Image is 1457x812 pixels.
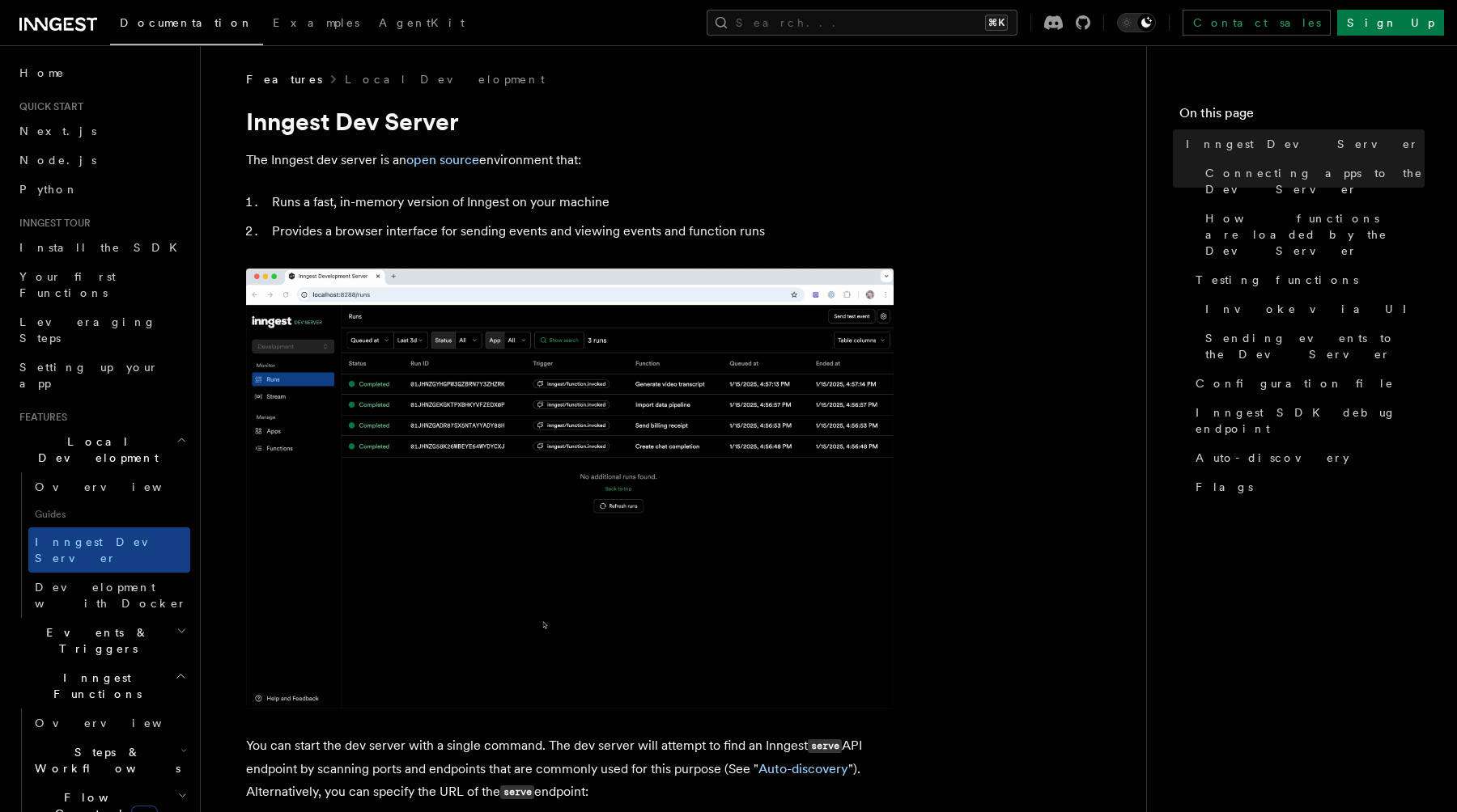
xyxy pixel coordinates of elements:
[246,149,894,171] p: The Inngest dev server is an environment that:
[13,116,190,146] a: Next.js
[1199,159,1425,204] a: Connecting apps to the Dev Server
[1205,301,1421,317] span: Invoke via UI
[13,670,175,702] span: Inngest Functions
[808,739,842,753] code: serve
[1196,272,1358,288] span: Testing functions
[13,353,190,398] a: Setting up your app
[246,107,894,136] h1: Inngest Dev Server
[13,427,190,472] button: Local Development
[19,154,96,167] span: Node.js
[1196,450,1349,466] span: Auto-discovery
[28,708,190,738] a: Overview
[13,146,190,175] a: Node.js
[758,761,848,776] a: Auto-discovery
[369,5,474,44] a: AgentKit
[13,411,67,424] span: Features
[28,501,190,527] span: Guides
[35,480,202,493] span: Overview
[1189,398,1425,443] a: Inngest SDK debug endpoint
[13,618,190,663] button: Events & Triggers
[28,573,190,618] a: Development with Docker
[13,100,83,113] span: Quick start
[35,535,173,565] span: Inngest Dev Server
[1337,10,1444,36] a: Sign Up
[1196,375,1394,391] span: Configuration file
[35,581,187,610] span: Development with Docker
[13,307,190,353] a: Leveraging Steps
[1179,104,1425,129] h4: On this page
[246,734,894,804] p: You can start the dev server with a single command. The dev server will attempt to find an Innges...
[1117,13,1156,32] button: Toggle dark mode
[19,241,187,254] span: Install the SDK
[1205,165,1425,197] span: Connecting apps to the Dev Server
[19,125,96,137] span: Next.js
[707,10,1017,36] button: Search...⌘K
[13,58,190,87] a: Home
[19,315,156,345] span: Leveraging Steps
[13,624,176,657] span: Events & Triggers
[1199,294,1425,324] a: Invoke via UI
[28,472,190,501] a: Overview
[345,71,545,87] a: Local Development
[13,217,91,230] span: Inngest tour
[1196,479,1253,495] span: Flags
[246,71,322,87] span: Features
[1189,265,1425,294] a: Testing functions
[267,220,894,243] li: Provides a browser interface for sending events and viewing events and function runs
[406,152,479,167] a: open source
[28,744,181,776] span: Steps & Workflows
[985,15,1008,31] kbd: ⌘K
[28,738,190,783] button: Steps & Workflows
[19,65,65,81] span: Home
[1196,404,1425,437] span: Inngest SDK debug endpoint
[246,269,894,708] img: Dev Server Demo
[120,16,253,29] span: Documentation
[267,191,894,214] li: Runs a fast, in-memory version of Inngest on your machine
[13,472,190,618] div: Local Development
[1179,129,1425,159] a: Inngest Dev Server
[1205,210,1425,259] span: How functions are loaded by the Dev Server
[13,433,176,466] span: Local Development
[110,5,263,45] a: Documentation
[1205,330,1425,362] span: Sending events to the Dev Server
[1199,324,1425,369] a: Sending events to the Dev Server
[379,16,465,29] span: AgentKit
[1189,369,1425,398] a: Configuration file
[19,270,116,299] span: Your first Functions
[1189,472,1425,501] a: Flags
[13,663,190,708] button: Inngest Functions
[13,262,190,307] a: Your first Functions
[263,5,369,44] a: Examples
[35,717,202,730] span: Overview
[28,527,190,573] a: Inngest Dev Server
[13,233,190,262] a: Install the SDK
[19,183,79,196] span: Python
[1186,136,1419,152] span: Inngest Dev Server
[13,175,190,204] a: Python
[273,16,359,29] span: Examples
[500,785,534,799] code: serve
[1189,443,1425,472] a: Auto-discovery
[1199,204,1425,265] a: How functions are loaded by the Dev Server
[1183,10,1331,36] a: Contact sales
[19,361,159,390] span: Setting up your app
